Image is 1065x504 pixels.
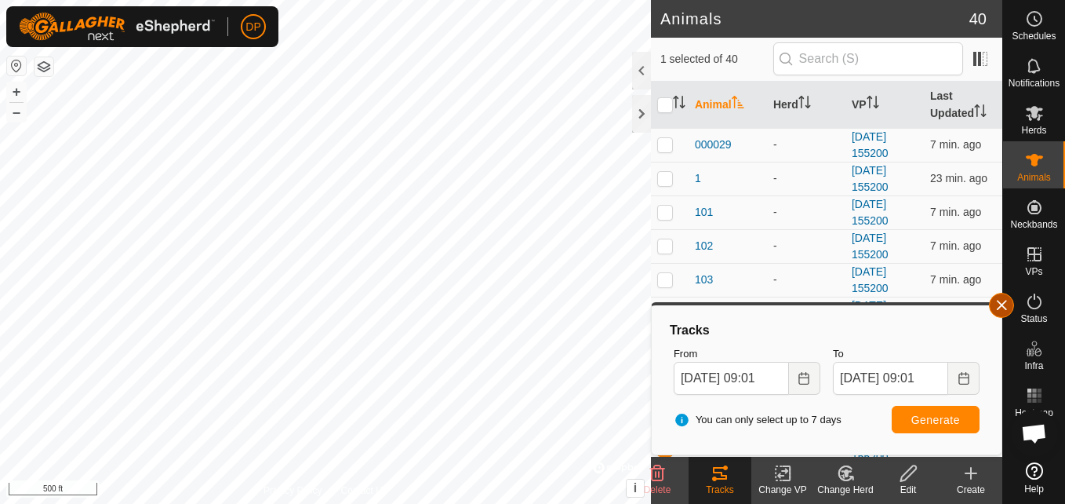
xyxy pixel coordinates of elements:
[627,480,644,497] button: i
[695,137,732,153] span: 000029
[35,57,53,76] button: Map Layers
[1009,79,1060,88] span: Notifications
[1012,31,1056,41] span: Schedules
[695,272,713,288] span: 103
[852,198,889,227] a: [DATE] 155200
[948,362,980,395] button: Choose Date
[877,483,940,497] div: Edit
[969,7,987,31] span: 40
[751,483,814,497] div: Change VP
[7,57,26,75] button: Reset Map
[674,412,841,428] span: You can only select up to 7 days
[1024,361,1043,371] span: Infra
[814,483,877,497] div: Change Herd
[689,483,751,497] div: Tracks
[673,98,685,111] p-sorticon: Activate to sort
[1020,314,1047,323] span: Status
[798,98,811,111] p-sorticon: Activate to sort
[1003,456,1065,500] a: Help
[695,204,713,221] span: 101
[644,484,671,495] span: Delete
[695,170,701,187] span: 1
[845,82,924,129] th: VP
[911,414,960,426] span: Generate
[1010,220,1057,229] span: Neckbands
[852,130,889,159] a: [DATE] 155200
[7,103,26,122] button: –
[773,137,839,153] div: -
[940,483,1002,497] div: Create
[930,172,987,184] span: Sep 7, 2025, 8:38 AM
[732,98,744,111] p-sorticon: Activate to sort
[867,98,879,111] p-sorticon: Activate to sort
[674,346,820,362] label: From
[773,204,839,221] div: -
[689,82,767,129] th: Animal
[930,138,981,151] span: Sep 7, 2025, 8:53 AM
[930,206,981,218] span: Sep 7, 2025, 8:53 AM
[660,51,773,68] span: 1 selected of 40
[852,265,889,294] a: [DATE] 155200
[1021,126,1046,135] span: Herds
[245,19,260,35] span: DP
[852,164,889,193] a: [DATE] 155200
[974,107,987,119] p-sorticon: Activate to sort
[924,82,1002,129] th: Last Updated
[695,238,713,254] span: 102
[930,239,981,252] span: Sep 7, 2025, 8:53 AM
[667,321,986,340] div: Tracks
[7,82,26,101] button: +
[1025,267,1042,276] span: VPs
[852,299,889,328] a: [DATE] 155200
[773,170,839,187] div: -
[773,272,839,288] div: -
[1024,484,1044,494] span: Help
[634,481,637,495] span: i
[341,484,387,498] a: Contact Us
[1011,410,1058,457] div: Open chat
[773,238,839,254] div: -
[789,362,820,395] button: Choose Date
[660,9,969,28] h2: Animals
[852,232,889,261] a: [DATE] 155200
[1015,408,1053,418] span: Heatmap
[773,42,963,75] input: Search (S)
[19,13,215,41] img: Gallagher Logo
[767,82,845,129] th: Herd
[1017,173,1051,182] span: Animals
[930,273,981,286] span: Sep 7, 2025, 8:53 AM
[264,484,322,498] a: Privacy Policy
[892,406,980,433] button: Generate
[833,346,980,362] label: To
